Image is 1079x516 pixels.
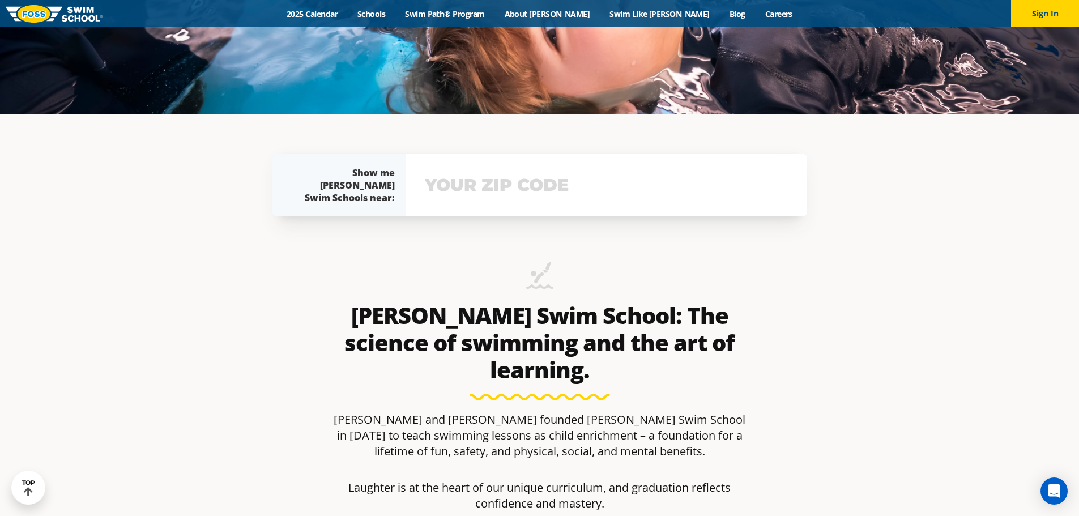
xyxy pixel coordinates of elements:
[755,8,802,19] a: Careers
[295,167,395,204] div: Show me [PERSON_NAME] Swim Schools near:
[395,8,494,19] a: Swim Path® Program
[329,302,750,383] h2: [PERSON_NAME] Swim School: The science of swimming and the art of learning.
[600,8,720,19] a: Swim Like [PERSON_NAME]
[1040,477,1068,505] div: Open Intercom Messenger
[494,8,600,19] a: About [PERSON_NAME]
[277,8,348,19] a: 2025 Calendar
[526,262,553,296] img: icon-swimming-diving-2.png
[329,412,750,459] p: [PERSON_NAME] and [PERSON_NAME] founded [PERSON_NAME] Swim School in [DATE] to teach swimming les...
[329,480,750,511] p: Laughter is at the heart of our unique curriculum, and graduation reflects confidence and mastery.
[348,8,395,19] a: Schools
[22,479,35,497] div: TOP
[6,5,103,23] img: FOSS Swim School Logo
[719,8,755,19] a: Blog
[422,169,791,202] input: YOUR ZIP CODE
